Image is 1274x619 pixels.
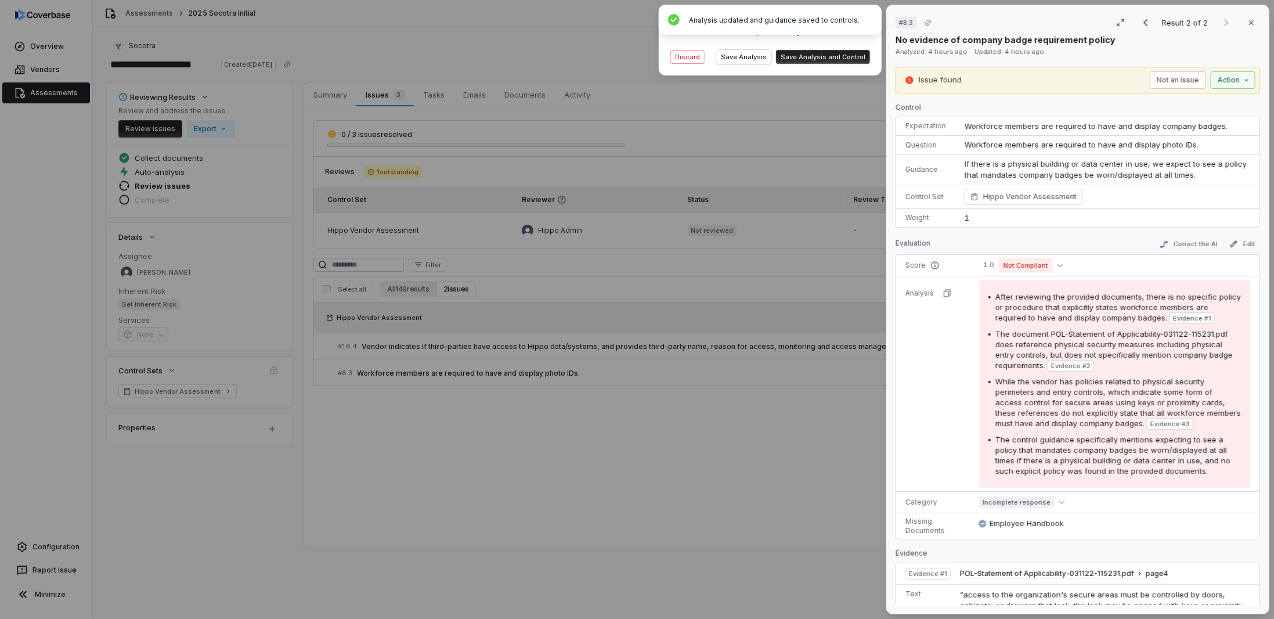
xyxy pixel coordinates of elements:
[1134,16,1157,30] button: Previous result
[896,48,968,56] span: Analyzed: 4 hours ago
[905,498,961,507] p: Category
[983,191,1077,203] span: Hippo Vendor Assessment
[965,159,1250,181] p: If there is a physical building or data center in use, we expect to see a policy that mandates co...
[960,569,1168,579] button: POL-Statement of Applicability-031122-115231.pdfpage4
[896,34,1116,46] p: No evidence of company badge requirement policy
[1173,314,1211,323] span: Evidence # 1
[905,517,961,535] p: Missing Documents
[1225,237,1260,251] button: Edit
[1162,16,1210,29] p: Result 2 of 2
[896,103,1260,117] p: Control
[905,121,946,131] p: Expectation
[1051,361,1091,370] span: Evidence # 2
[896,549,1260,563] p: Evidence
[999,258,1053,272] span: Not Compliant
[919,74,962,86] p: Issue found
[995,292,1241,322] span: After reviewing the provided documents, there is no specific policy or procedure that explicitly ...
[979,258,1067,272] button: 1.0Not Compliant
[1146,569,1168,578] span: page 4
[995,377,1241,428] span: While the vendor has policies related to physical security perimeters and entry controls, which i...
[979,496,1055,508] span: Incomplete response
[1150,71,1206,89] button: Not an issue
[905,165,946,174] p: Guidance
[776,50,870,64] button: Save Analysis and Control
[995,435,1230,476] span: The control guidance specifically mentions expecting to see a policy that mandates company badges...
[1150,419,1190,429] span: Evidence # 3
[918,12,939,33] button: Copy link
[905,141,946,150] p: Question
[965,213,969,222] span: 1
[905,192,946,201] p: Control Set
[1211,71,1255,89] button: Action
[975,48,1044,56] span: Updated: 4 hours ago
[896,239,930,253] p: Evaluation
[905,213,946,222] p: Weight
[965,121,1228,131] span: Workforce members are required to have and display company badges.
[905,289,934,298] p: Analysis
[716,50,771,64] button: Save Analysis
[899,18,913,27] span: # 8.3
[990,518,1064,530] span: Employee Handbook
[689,16,860,24] span: Analysis updated and guidance saved to controls.
[909,569,947,578] span: Evidence # 1
[965,140,1199,149] span: Workforce members are required to have and display photo IDs.
[1155,237,1222,251] button: Correct the AI
[995,329,1233,370] span: The document POL-Statement of Applicability-031122-115231.pdf does reference physical security me...
[670,50,705,64] button: Discard
[905,261,961,270] p: Score
[960,569,1134,578] span: POL-Statement of Applicability-031122-115231.pdf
